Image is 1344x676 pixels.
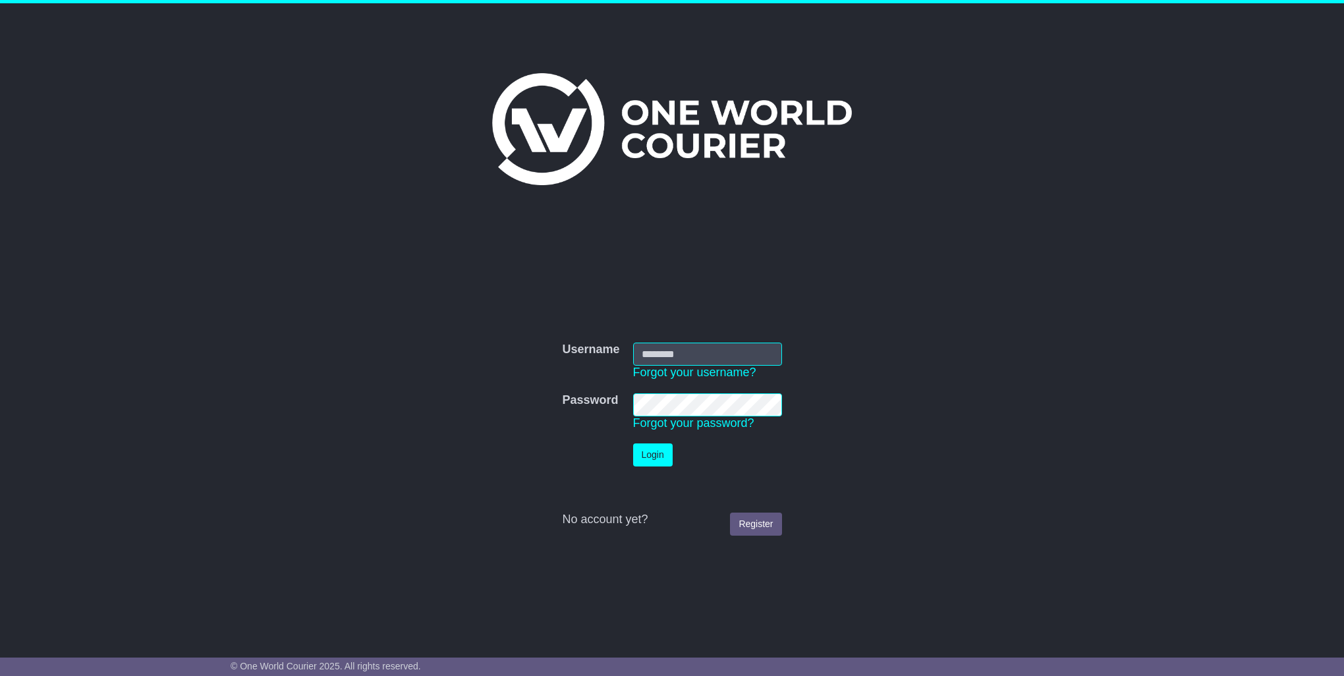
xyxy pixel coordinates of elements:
[492,73,852,185] img: One World
[633,416,754,430] a: Forgot your password?
[562,393,618,408] label: Password
[633,443,673,466] button: Login
[562,513,781,527] div: No account yet?
[231,661,421,671] span: © One World Courier 2025. All rights reserved.
[562,343,619,357] label: Username
[730,513,781,536] a: Register
[633,366,756,379] a: Forgot your username?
